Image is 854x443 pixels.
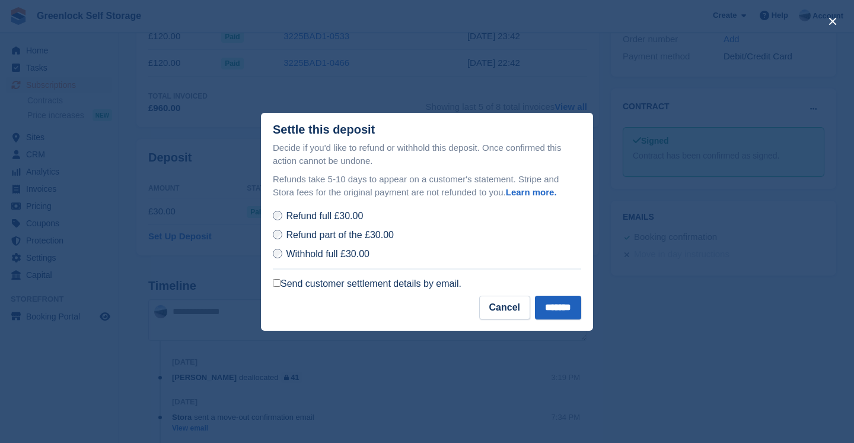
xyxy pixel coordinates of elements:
[286,249,369,259] span: Withhold full £30.00
[286,230,393,240] span: Refund part of the £30.00
[479,296,530,319] button: Cancel
[273,249,282,258] input: Withhold full £30.00
[273,230,282,239] input: Refund part of the £30.00
[273,141,581,168] p: Decide if you'd like to refund or withhold this deposit. Once confirmed this action cannot be und...
[286,211,363,221] span: Refund full £30.00
[273,278,461,290] label: Send customer settlement details by email.
[506,187,557,197] a: Learn more.
[273,211,282,220] input: Refund full £30.00
[823,12,842,31] button: close
[273,173,581,200] p: Refunds take 5-10 days to appear on a customer's statement. Stripe and Stora fees for the origina...
[273,279,281,287] input: Send customer settlement details by email.
[273,123,375,137] div: Settle this deposit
